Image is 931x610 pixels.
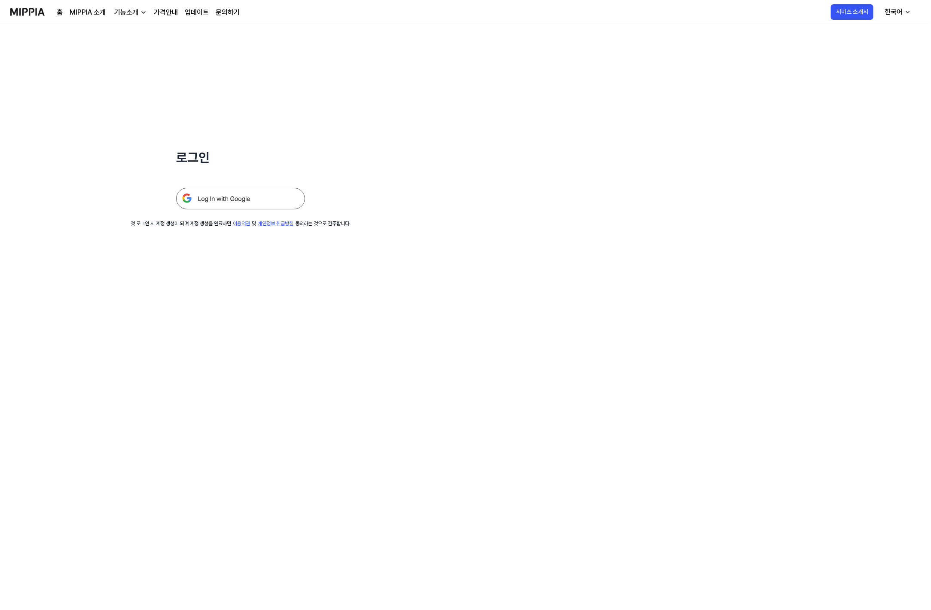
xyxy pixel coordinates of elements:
div: 기능소개 [113,7,140,18]
button: 서비스 소개서 [831,4,873,20]
a: 이용약관 [233,221,250,227]
h1: 로그인 [176,148,305,167]
img: down [140,9,147,16]
a: MIPPIA 소개 [70,7,106,18]
a: 문의하기 [216,7,240,18]
img: 구글 로그인 버튼 [176,188,305,209]
a: 업데이트 [185,7,209,18]
a: 가격안내 [154,7,178,18]
div: 한국어 [883,7,904,17]
div: 첫 로그인 시 계정 생성이 되며 계정 생성을 완료하면 및 동의하는 것으로 간주합니다. [131,220,351,227]
a: 홈 [57,7,63,18]
a: 개인정보 취급방침 [258,221,293,227]
button: 기능소개 [113,7,147,18]
button: 한국어 [878,3,916,21]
